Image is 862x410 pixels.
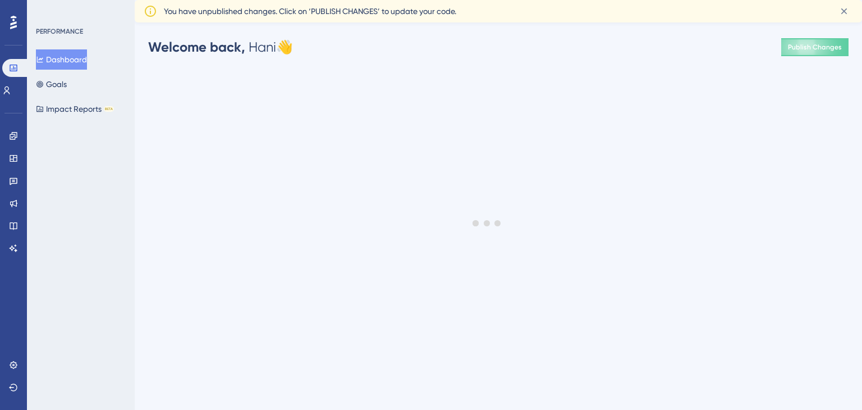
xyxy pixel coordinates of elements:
[36,99,114,119] button: Impact ReportsBETA
[36,27,83,36] div: PERFORMANCE
[788,43,842,52] span: Publish Changes
[164,4,456,18] span: You have unpublished changes. Click on ‘PUBLISH CHANGES’ to update your code.
[104,106,114,112] div: BETA
[148,39,245,55] span: Welcome back,
[36,49,87,70] button: Dashboard
[781,38,849,56] button: Publish Changes
[36,74,67,94] button: Goals
[148,38,293,56] div: Hani 👋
